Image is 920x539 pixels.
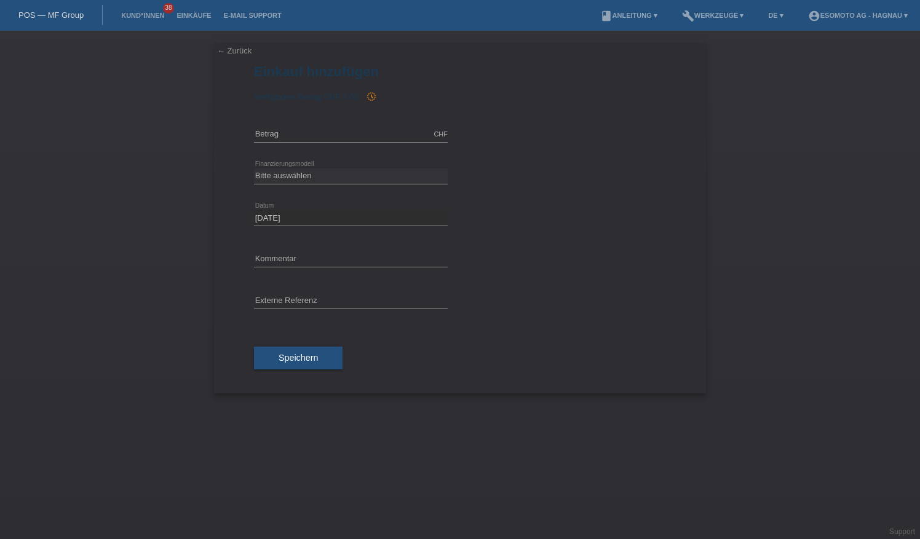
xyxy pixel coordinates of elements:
[254,64,666,79] h1: Einkauf hinzufügen
[254,347,343,370] button: Speichern
[170,12,217,19] a: Einkäufe
[279,353,318,363] span: Speichern
[889,527,915,536] a: Support
[682,10,694,22] i: build
[594,12,664,19] a: bookAnleitung ▾
[802,12,914,19] a: account_circleEsomoto AG - Hagnau ▾
[762,12,789,19] a: DE ▾
[163,3,174,14] span: 38
[254,92,666,101] div: Verfügbarer Betrag:
[360,92,376,101] span: Seit der Autorisierung wurde ein Einkauf hinzugefügt, welcher eine zukünftige Autorisierung und d...
[323,92,358,101] span: CHF 0.00
[676,12,750,19] a: buildWerkzeuge ▾
[600,10,613,22] i: book
[808,10,820,22] i: account_circle
[18,10,84,20] a: POS — MF Group
[115,12,170,19] a: Kund*innen
[434,130,448,138] div: CHF
[367,92,376,101] i: history_toggle_off
[218,12,288,19] a: E-Mail Support
[217,46,252,55] a: ← Zurück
